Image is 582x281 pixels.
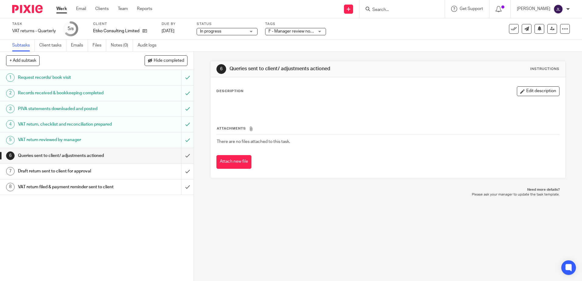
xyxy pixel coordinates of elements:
[39,40,66,51] a: Client tasks
[200,29,221,33] span: In progress
[265,22,326,26] label: Tags
[216,89,244,94] p: Description
[216,187,559,192] p: Need more details?
[76,6,86,12] a: Email
[138,40,161,51] a: Audit logs
[137,6,152,12] a: Reports
[18,88,123,98] h1: Records received & bookkeeping completed
[530,67,559,71] div: Instructions
[216,64,226,74] div: 6
[154,58,184,63] span: Hide completed
[12,22,56,26] label: Task
[93,28,139,34] p: Etiko Consulting Limited
[56,6,67,12] a: Work
[12,5,43,13] img: Pixie
[216,192,559,197] p: Please ask your manager to update the task template.
[6,120,15,129] div: 4
[197,22,258,26] label: Status
[6,151,15,160] div: 6
[217,140,290,144] span: There are no files attached to this task.
[6,105,15,113] div: 3
[372,7,426,13] input: Search
[93,40,106,51] a: Files
[6,167,15,175] div: 7
[145,55,188,66] button: Hide completed
[18,73,123,82] h1: Request records/ book visit
[71,40,88,51] a: Emails
[6,73,15,82] div: 1
[68,25,74,32] div: 5
[111,40,133,51] a: Notes (0)
[162,22,189,26] label: Due by
[217,127,246,130] span: Attachments
[70,27,74,31] small: /8
[517,6,550,12] p: [PERSON_NAME]
[268,29,345,33] span: F - Manager review notes to be actioned
[95,6,109,12] a: Clients
[18,182,123,192] h1: VAT return filed & payment reminder sent to client
[216,155,251,169] button: Attach new file
[18,120,123,129] h1: VAT return, checklist and reconciliation prepared
[18,135,123,144] h1: VAT return reviewed by manager
[460,7,483,11] span: Get Support
[93,22,154,26] label: Client
[6,55,40,66] button: + Add subtask
[18,104,123,113] h1: PIVA statements downloaded and posted
[18,167,123,176] h1: Draft return sent to client for approval
[118,6,128,12] a: Team
[6,89,15,98] div: 2
[230,66,401,72] h1: Queries sent to client/ adjustments actioned
[162,29,174,33] span: [DATE]
[517,86,559,96] button: Edit description
[12,28,56,34] div: VAT returns - Quarterly
[18,151,123,160] h1: Queries sent to client/ adjustments actioned
[553,4,563,14] img: svg%3E
[6,136,15,144] div: 5
[6,183,15,191] div: 8
[12,40,35,51] a: Subtasks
